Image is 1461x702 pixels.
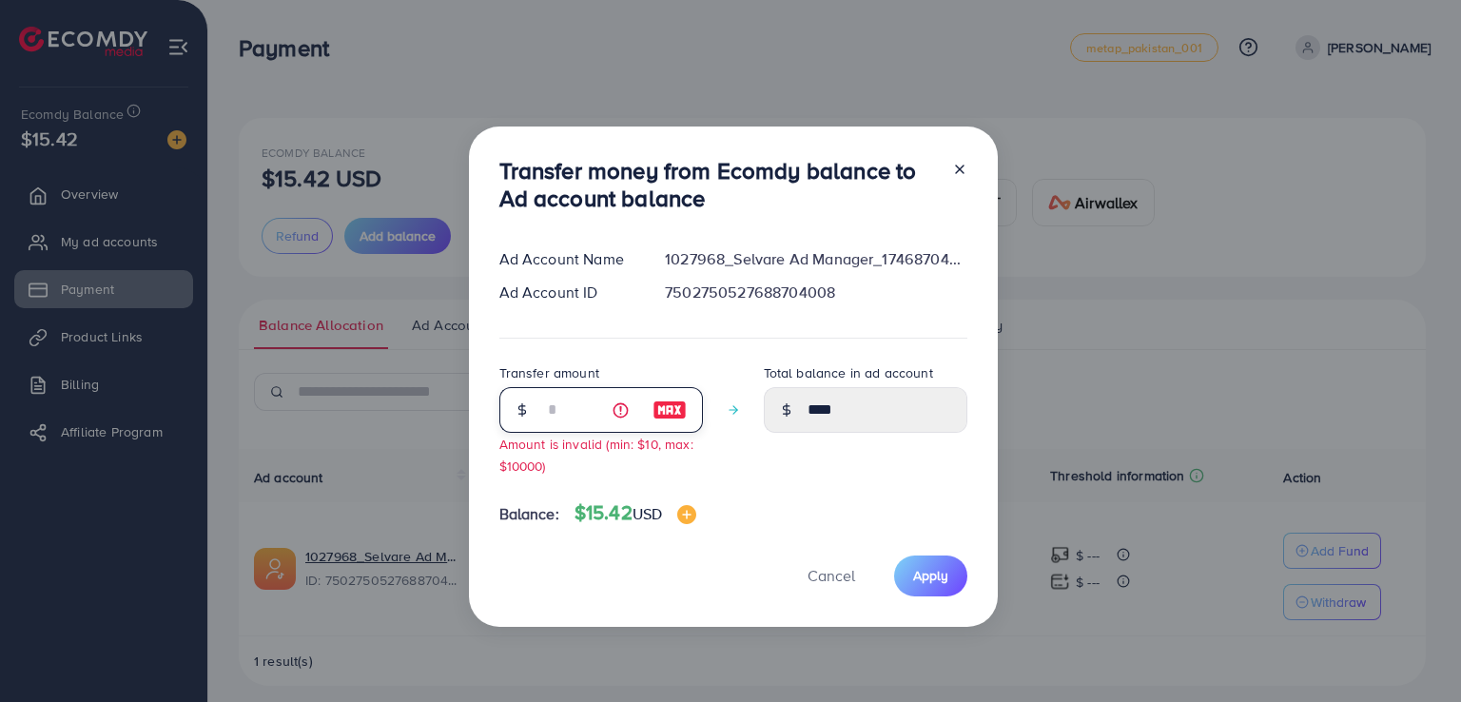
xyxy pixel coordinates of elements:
[633,503,662,524] span: USD
[784,556,879,596] button: Cancel
[653,399,687,421] img: image
[913,566,948,585] span: Apply
[499,435,693,475] small: Amount is invalid (min: $10, max: $10000)
[484,248,651,270] div: Ad Account Name
[575,501,696,525] h4: $15.42
[650,282,982,303] div: 7502750527688704008
[764,363,933,382] label: Total balance in ad account
[499,363,599,382] label: Transfer amount
[1380,616,1447,688] iframe: Chat
[808,565,855,586] span: Cancel
[650,248,982,270] div: 1027968_Selvare Ad Manager_1746870428166
[677,505,696,524] img: image
[894,556,967,596] button: Apply
[484,282,651,303] div: Ad Account ID
[499,157,937,212] h3: Transfer money from Ecomdy balance to Ad account balance
[499,503,559,525] span: Balance:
